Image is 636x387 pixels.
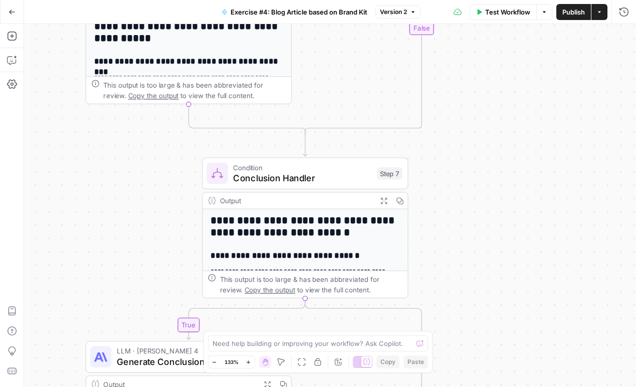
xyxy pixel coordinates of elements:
[117,345,255,356] span: LLM · [PERSON_NAME] 4
[485,7,530,17] span: Test Workflow
[303,132,307,156] g: Edge from step_5-conditional-end to step_7
[407,357,424,366] span: Paste
[231,7,367,17] span: Exercise #4: Blog Article based on Brand Kit
[380,8,407,17] span: Version 2
[216,4,373,20] button: Exercise #4: Blog Article based on Brand Kit
[376,355,399,368] button: Copy
[470,4,536,20] button: Test Workflow
[403,355,428,368] button: Paste
[245,286,295,294] span: Copy the output
[220,195,372,206] div: Output
[380,357,395,366] span: Copy
[225,358,239,366] span: 133%
[233,171,371,185] span: Conclusion Handler
[117,355,255,368] span: Generate Conclusion Content
[562,7,585,17] span: Publish
[220,274,402,295] div: This output is too large & has been abbreviated for review. to view the full content.
[556,4,591,20] button: Publish
[103,80,286,101] div: This output is too large & has been abbreviated for review. to view the full content.
[128,92,179,100] span: Copy the output
[186,298,305,339] g: Edge from step_7 to step_8
[377,167,402,179] div: Step 7
[188,104,305,135] g: Edge from step_6 to step_5-conditional-end
[233,162,371,173] span: Condition
[375,6,420,19] button: Version 2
